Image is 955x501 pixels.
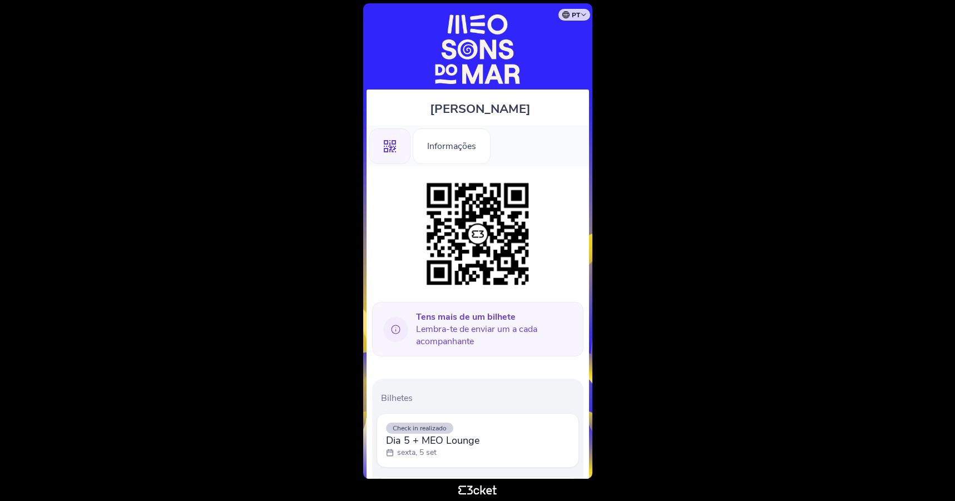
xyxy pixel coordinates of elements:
span: [PERSON_NAME] [430,101,531,117]
span: Check in realizado [386,423,453,434]
p: Bilhetes [381,392,579,404]
div: Informações [413,128,491,164]
span: Lembra-te de enviar um a cada acompanhante [416,311,575,348]
a: Informações [413,139,491,151]
img: f3bee37b6559407eb8f7f12bfcb1e3a3.png [421,177,535,291]
p: sexta, 5 set [397,447,437,458]
b: Tens mais de um bilhete [416,311,516,323]
span: Dia 5 + MEO Lounge [386,434,479,447]
img: MEO Sons do Mar [373,14,582,84]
